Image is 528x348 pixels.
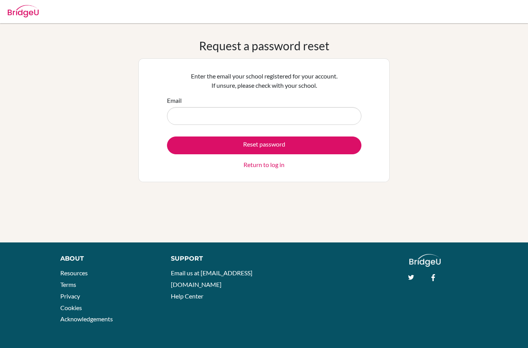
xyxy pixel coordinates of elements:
[60,304,82,311] a: Cookies
[167,72,361,90] p: Enter the email your school registered for your account. If unsure, please check with your school.
[60,315,113,322] a: Acknowledgements
[167,136,361,154] button: Reset password
[409,254,441,267] img: logo_white@2x-f4f0deed5e89b7ecb1c2cc34c3e3d731f90f0f143d5ea2071677605dd97b5244.png
[199,39,329,53] h1: Request a password reset
[167,96,182,105] label: Email
[171,292,203,300] a: Help Center
[244,160,284,169] a: Return to log in
[171,269,252,288] a: Email us at [EMAIL_ADDRESS][DOMAIN_NAME]
[60,254,153,263] div: About
[60,281,76,288] a: Terms
[8,5,39,17] img: Bridge-U
[60,292,80,300] a: Privacy
[60,269,88,276] a: Resources
[171,254,256,263] div: Support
